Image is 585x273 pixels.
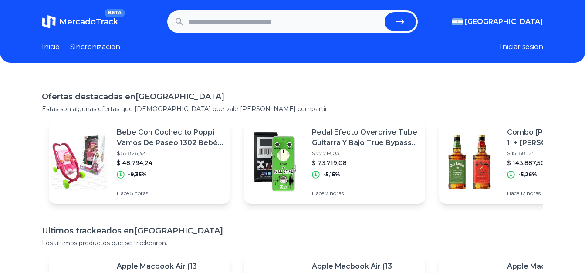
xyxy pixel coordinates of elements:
p: Pedal Efecto Overdrive Tube Guitarra Y Bajo True Bypass V7 [312,127,418,148]
img: Featured image [49,131,110,192]
p: Bebe Con Cochecito Poppi Vamos De Paseo 1302 Bebé Cuota [117,127,223,148]
p: Los ultimos productos que se trackearon. [42,239,543,247]
img: Argentina [452,18,463,25]
span: [GEOGRAPHIC_DATA] [465,17,543,27]
p: -9,35% [128,171,147,178]
button: Iniciar sesion [500,42,543,52]
a: Sincronizacion [70,42,120,52]
p: Hace 7 horas [312,190,418,197]
a: MercadoTrackBETA [42,15,118,29]
img: MercadoTrack [42,15,56,29]
p: -5,26% [518,171,537,178]
img: Featured image [244,131,305,192]
span: BETA [105,9,125,17]
button: [GEOGRAPHIC_DATA] [452,17,543,27]
p: $ 73.719,08 [312,158,418,167]
p: $ 53.826,32 [117,150,223,157]
span: MercadoTrack [59,17,118,27]
a: Inicio [42,42,60,52]
img: Featured image [439,131,500,192]
a: Featured imagePedal Efecto Overdrive Tube Guitarra Y Bajo True Bypass V7$ 77.719,03$ 73.719,08-5,... [244,120,425,204]
p: Estas son algunas ofertas que [DEMOGRAPHIC_DATA] que vale [PERSON_NAME] compartir. [42,104,543,113]
h1: Ultimos trackeados en [GEOGRAPHIC_DATA] [42,225,543,237]
a: Featured imageBebe Con Cochecito Poppi Vamos De Paseo 1302 Bebé Cuota$ 53.826,32$ 48.794,24-9,35%... [49,120,230,204]
p: $ 77.719,03 [312,150,418,157]
p: -5,15% [323,171,340,178]
p: Hace 5 horas [117,190,223,197]
h1: Ofertas destacadas en [GEOGRAPHIC_DATA] [42,91,543,103]
p: $ 48.794,24 [117,158,223,167]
